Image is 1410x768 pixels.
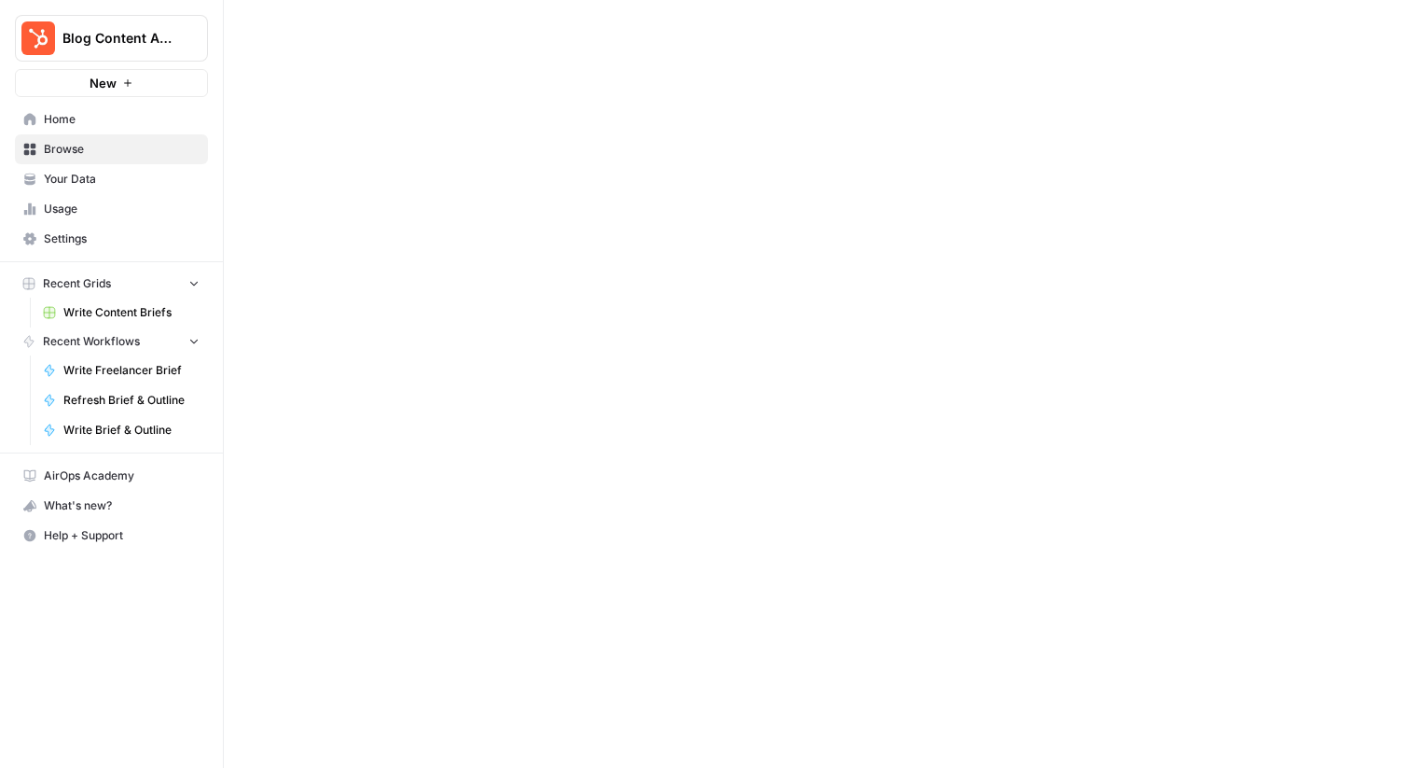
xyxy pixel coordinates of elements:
button: Recent Workflows [15,328,208,356]
a: Write Content Briefs [35,298,208,328]
span: Usage [44,201,200,217]
span: Write Freelancer Brief [63,362,200,379]
a: Browse [15,134,208,164]
a: Refresh Brief & Outline [35,385,208,415]
span: Write Content Briefs [63,304,200,321]
span: New [90,74,117,92]
button: What's new? [15,491,208,521]
button: New [15,69,208,97]
img: Blog Content Action Plan Logo [21,21,55,55]
span: Write Brief & Outline [63,422,200,439]
span: AirOps Academy [44,468,200,484]
button: Help + Support [15,521,208,551]
a: Your Data [15,164,208,194]
button: Workspace: Blog Content Action Plan [15,15,208,62]
span: Your Data [44,171,200,188]
span: Home [44,111,200,128]
span: Refresh Brief & Outline [63,392,200,409]
span: Blog Content Action Plan [62,29,175,48]
div: What's new? [16,492,207,520]
span: Recent Grids [43,275,111,292]
a: AirOps Academy [15,461,208,491]
span: Recent Workflows [43,333,140,350]
span: Browse [44,141,200,158]
a: Home [15,105,208,134]
span: Settings [44,230,200,247]
button: Recent Grids [15,270,208,298]
a: Settings [15,224,208,254]
a: Write Brief & Outline [35,415,208,445]
a: Write Freelancer Brief [35,356,208,385]
span: Help + Support [44,527,200,544]
a: Usage [15,194,208,224]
